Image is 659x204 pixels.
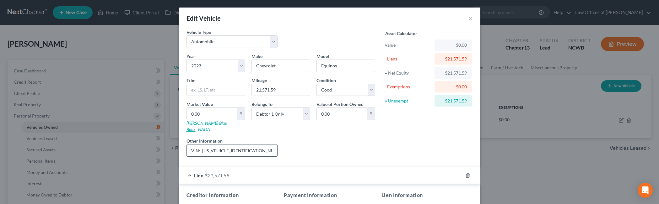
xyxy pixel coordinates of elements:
[385,84,432,90] div: - Exemptions
[186,138,223,144] label: Other Information
[468,14,473,22] button: ×
[385,70,432,76] div: = Net Equity
[187,108,237,120] input: 0.00
[205,172,229,178] span: $21,571.59
[186,29,211,35] label: Vehicle Type
[440,42,467,48] div: $0.00
[440,84,467,90] div: $0.00
[316,77,336,84] label: Condition
[251,77,267,84] label: Mileage
[638,183,653,198] div: Open Intercom Messenger
[186,120,227,132] a: [PERSON_NAME] Blue Book
[316,101,364,107] label: Value of Portion Owned
[252,84,310,96] input: --
[186,191,278,199] h5: Creditor Information
[440,98,467,104] div: -$21,571.59
[367,108,375,120] div: $
[284,191,375,199] h5: Payment Information
[385,56,432,62] div: - Liens
[186,14,221,23] div: Edit Vehicle
[440,56,467,62] div: $21,571.59
[385,42,432,48] div: Value
[252,60,310,72] input: ex. Nissan
[385,30,417,37] label: Asset Calculator
[251,102,273,107] span: Belongs To
[385,98,432,104] div: = Unexempt
[186,53,195,60] label: Year
[317,108,367,120] input: 0.00
[186,101,213,107] label: Market Value
[251,54,262,59] span: Make
[316,53,329,60] label: Model
[317,60,375,72] input: ex. Altima
[381,191,473,199] h5: Lien Information
[187,84,245,96] input: ex. LS, LT, etc
[198,127,210,132] a: NADA
[186,77,196,84] label: Trim
[194,172,203,178] span: Lien
[187,144,278,156] input: (optional)
[440,70,467,76] div: -$21,571.59
[237,108,245,120] div: $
